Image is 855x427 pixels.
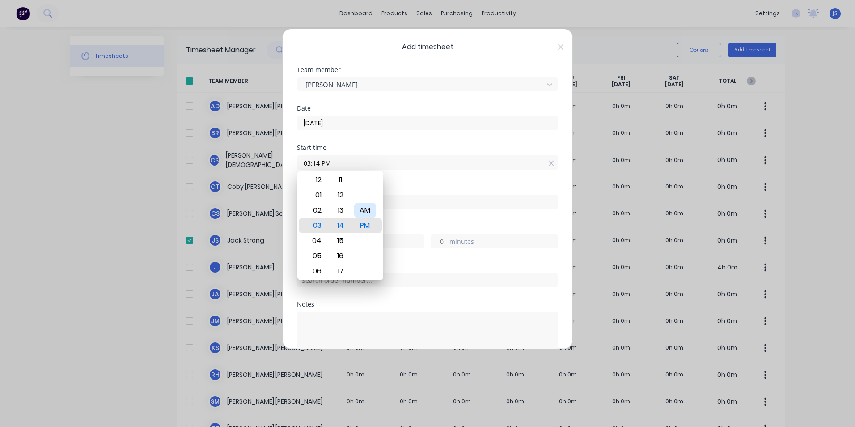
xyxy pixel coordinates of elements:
div: AM [354,203,376,218]
label: minutes [449,237,558,248]
div: 16 [330,248,351,264]
div: Hour [304,171,328,280]
div: 14 [330,218,351,233]
div: 13 [330,203,351,218]
div: 02 [305,203,327,218]
div: Hours worked [297,223,558,230]
div: 04 [305,233,327,248]
div: 15 [330,233,351,248]
div: Order # [297,263,558,269]
input: 0 [432,235,447,248]
div: 11 [330,172,351,188]
div: Team member [297,67,558,73]
div: Minute [328,171,353,280]
div: 03 [305,218,327,233]
div: 12 [330,188,351,203]
div: 12 [305,172,327,188]
div: 05 [305,248,327,264]
div: Start time [297,145,558,151]
div: PM [354,218,376,233]
div: 17 [330,264,351,279]
div: 01 [305,188,327,203]
div: Notes [297,301,558,307]
span: Add timesheet [297,42,558,52]
input: Search order number... [297,273,558,287]
div: Finish time [297,184,558,190]
div: 06 [305,264,327,279]
div: Date [297,105,558,111]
